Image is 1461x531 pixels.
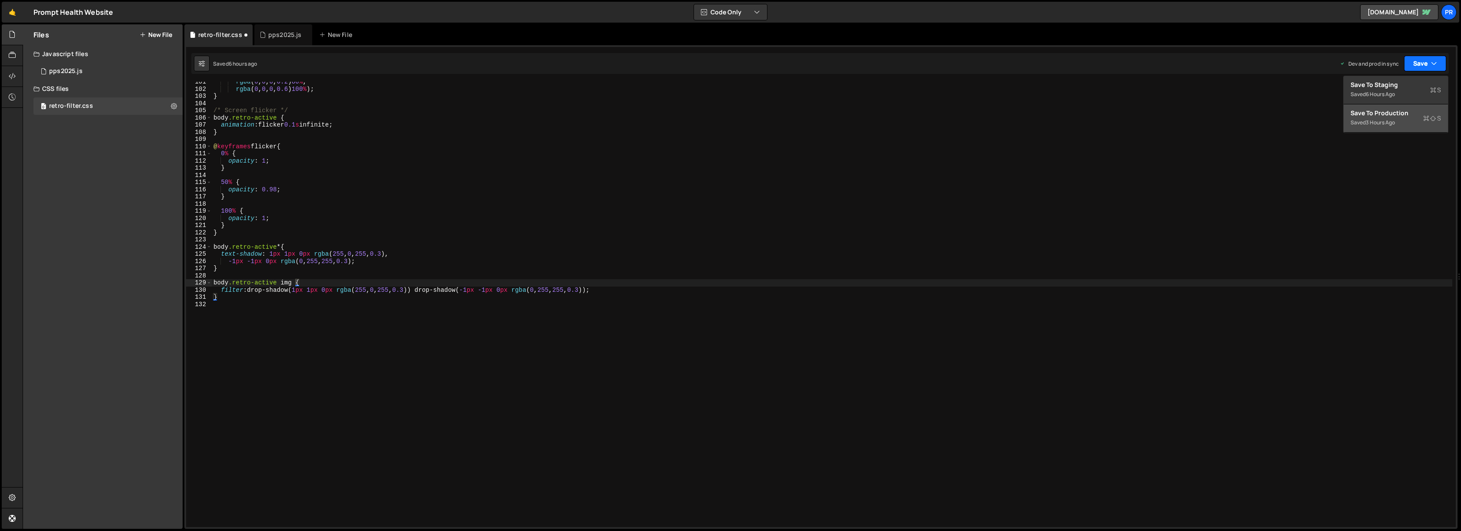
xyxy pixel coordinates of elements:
[186,200,212,208] div: 118
[186,222,212,229] div: 121
[186,93,212,100] div: 103
[186,100,212,107] div: 104
[1404,56,1446,71] button: Save
[1351,80,1441,89] div: Save to Staging
[186,143,212,150] div: 110
[186,272,212,280] div: 128
[1366,90,1395,98] div: 6 hours ago
[33,63,183,80] div: 16625/45293.js
[186,236,212,244] div: 123
[186,250,212,258] div: 125
[268,30,302,39] div: pps2025.js
[186,244,212,251] div: 124
[186,229,212,237] div: 122
[186,121,212,129] div: 107
[186,78,212,86] div: 101
[186,172,212,179] div: 114
[1344,104,1448,133] button: Save to ProductionS Saved3 hours ago
[186,301,212,308] div: 132
[186,287,212,294] div: 130
[186,129,212,136] div: 108
[33,7,113,17] div: Prompt Health Website
[1351,117,1441,128] div: Saved
[23,80,183,97] div: CSS files
[186,279,212,287] div: 129
[1344,76,1448,104] button: Save to StagingS Saved6 hours ago
[186,294,212,301] div: 131
[319,30,356,39] div: New File
[186,265,212,272] div: 127
[41,104,46,110] span: 0
[2,2,23,23] a: 🤙
[1340,60,1399,67] div: Dev and prod in sync
[23,45,183,63] div: Javascript files
[186,136,212,143] div: 109
[1430,86,1441,94] span: S
[213,60,257,67] div: Saved
[186,193,212,200] div: 117
[1441,4,1457,20] a: Pr
[229,60,257,67] div: 6 hours ago
[186,186,212,194] div: 116
[186,107,212,114] div: 105
[33,30,49,40] h2: Files
[186,258,212,265] div: 126
[140,31,172,38] button: New File
[1351,109,1441,117] div: Save to Production
[186,164,212,172] div: 113
[186,150,212,157] div: 111
[1351,89,1441,100] div: Saved
[198,30,242,39] div: retro-filter.css
[186,157,212,165] div: 112
[186,114,212,122] div: 106
[1423,114,1441,123] span: S
[1360,4,1438,20] a: [DOMAIN_NAME]
[694,4,767,20] button: Code Only
[186,179,212,186] div: 115
[1366,119,1395,126] div: 3 hours ago
[49,102,93,110] div: retro-filter.css
[186,86,212,93] div: 102
[186,207,212,215] div: 119
[49,67,83,75] div: pps2025.js
[186,215,212,222] div: 120
[33,97,183,115] div: 16625/45443.css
